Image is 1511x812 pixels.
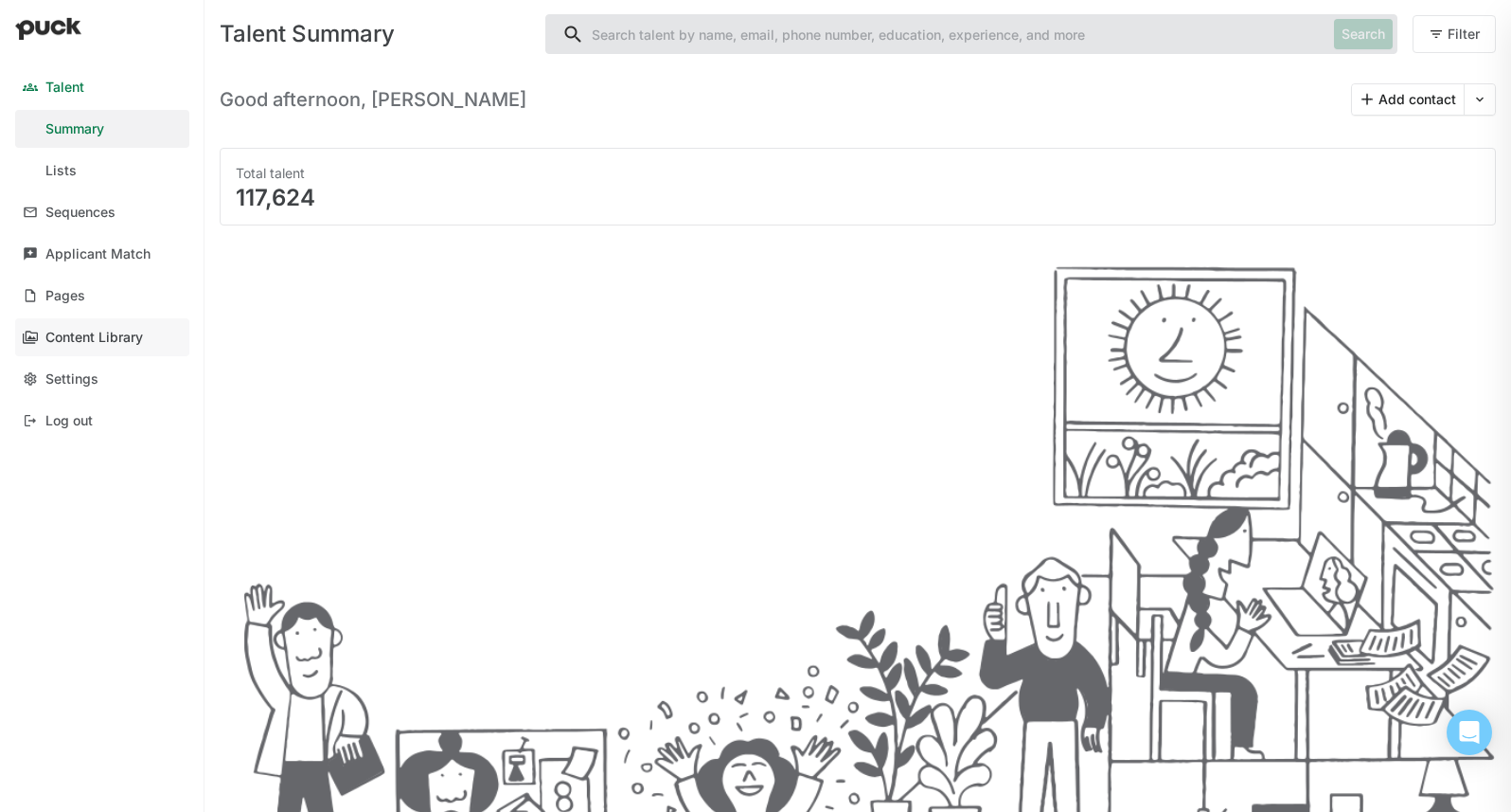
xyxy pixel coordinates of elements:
[45,371,98,388] div: Settings
[45,330,143,346] div: Content Library
[220,23,530,45] div: Talent Summary
[15,193,189,231] a: Sequences
[15,360,189,398] a: Settings
[1413,15,1496,53] button: Filter
[15,318,189,356] a: Content Library
[45,163,77,179] div: Lists
[1352,84,1464,115] button: Add contact
[15,277,189,315] a: Pages
[45,413,93,429] div: Log out
[236,164,1480,183] div: Total talent
[45,80,84,96] div: Talent
[45,288,85,304] div: Pages
[15,152,189,189] a: Lists
[546,15,1326,53] input: Search
[45,121,104,137] div: Summary
[1447,710,1492,755] div: Open Intercom Messenger
[45,205,116,221] div: Sequences
[15,110,189,148] a: Summary
[220,88,526,111] h3: Good afternoon, [PERSON_NAME]
[236,187,1480,209] div: 117,624
[15,68,189,106] a: Talent
[15,235,189,273] a: Applicant Match
[45,246,151,262] div: Applicant Match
